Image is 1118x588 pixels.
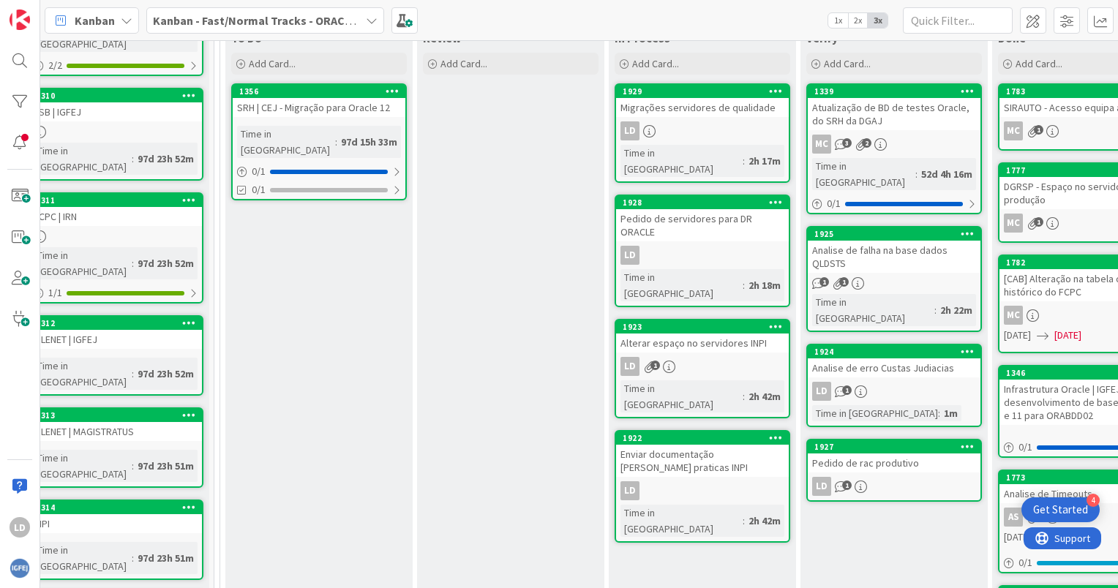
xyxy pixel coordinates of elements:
div: 1928 [623,197,789,208]
div: 1356SRH | CEJ - Migração para Oracle 12 [233,85,405,117]
span: : [132,550,134,566]
div: 0/1 [233,162,405,181]
a: 1929Migrações servidores de qualidadeLDTime in [GEOGRAPHIC_DATA]:2h 17m [615,83,790,183]
div: FCPC | IRN [29,207,202,226]
div: 1310ESB | IGFEJ [29,89,202,121]
span: : [743,513,745,529]
div: 1927 [814,442,980,452]
div: Pedido de servidores para DR ORACLE [616,209,789,241]
div: LD [620,481,639,500]
div: 1312 [36,318,202,328]
span: : [934,302,937,318]
span: 3x [868,13,888,28]
div: Time in [GEOGRAPHIC_DATA] [812,158,915,190]
div: Time in [GEOGRAPHIC_DATA] [34,143,132,175]
div: LD [808,477,980,496]
a: 1339Atualização de BD de testes Oracle, do SRH da DGAJMCTime in [GEOGRAPHIC_DATA]:52d 4h 16m0/1 [806,83,982,214]
div: Time in [GEOGRAPHIC_DATA] [812,405,938,421]
span: [DATE] [1054,328,1081,343]
div: LD [10,517,30,538]
span: 1 [842,480,852,490]
div: LD [812,477,831,496]
div: 97d 15h 33m [337,134,401,150]
div: 1924Analise de erro Custas Judiacias [808,345,980,377]
div: 1924 [808,345,980,358]
span: : [132,151,134,167]
span: 0 / 1 [1018,555,1032,570]
img: avatar [10,558,30,578]
a: 1310ESB | IGFEJTime in [GEOGRAPHIC_DATA]:97d 23h 52m [28,88,203,181]
div: 1311 [36,195,202,206]
div: LD [616,357,789,376]
div: Time in [GEOGRAPHIC_DATA] [34,450,132,482]
div: 2h 17m [745,153,784,169]
span: : [938,405,940,421]
div: 1339Atualização de BD de testes Oracle, do SRH da DGAJ [808,85,980,130]
input: Quick Filter... [903,7,1013,34]
div: 1313 [29,409,202,422]
span: : [335,134,337,150]
div: FILENET | MAGISTRATUS [29,422,202,441]
div: MC [1004,121,1023,140]
div: Time in [GEOGRAPHIC_DATA] [34,542,132,574]
div: 2h 42m [745,513,784,529]
div: LD [616,246,789,265]
div: 1925 [808,227,980,241]
div: Open Get Started checklist, remaining modules: 4 [1021,497,1100,522]
div: 1922 [623,433,789,443]
span: : [132,366,134,382]
div: 4 [1087,494,1100,507]
div: Time in [GEOGRAPHIC_DATA] [34,247,132,279]
div: 1310 [36,91,202,101]
div: 1929 [623,86,789,97]
div: 1356 [239,86,405,97]
div: MC [812,135,831,154]
a: 1314INPITime in [GEOGRAPHIC_DATA]:97d 23h 51m [28,500,203,580]
span: Support [31,2,67,20]
a: 1312FILENET | IGFEJTime in [GEOGRAPHIC_DATA]:97d 23h 52m [28,315,203,396]
span: : [743,277,745,293]
div: 1311 [29,194,202,207]
div: 0/1 [808,195,980,213]
span: 2 [862,138,871,148]
div: Pedido de rac produtivo [808,453,980,472]
div: Time in [GEOGRAPHIC_DATA] [620,145,743,177]
span: : [743,388,745,404]
div: 1310 [29,89,202,102]
span: : [132,458,134,474]
div: 1923 [623,322,789,332]
span: 1 [1034,125,1043,135]
div: 1923 [616,320,789,333]
div: LD [620,357,639,376]
div: Migrações servidores de qualidade [616,98,789,117]
span: [DATE] [1004,328,1031,343]
div: 1339 [808,85,980,98]
div: 1927Pedido de rac produtivo [808,440,980,472]
div: 1313FILENET | MAGISTRATUS [29,409,202,441]
div: Atualização de BD de testes Oracle, do SRH da DGAJ [808,98,980,130]
a: 1928Pedido de servidores para DR ORACLELDTime in [GEOGRAPHIC_DATA]:2h 18m [615,195,790,307]
div: 1312 [29,317,202,330]
img: Visit kanbanzone.com [10,10,30,30]
div: 97d 23h 51m [134,550,198,566]
div: 1925Analise de falha na base dados QLDSTS [808,227,980,273]
div: 1312FILENET | IGFEJ [29,317,202,349]
a: 1925Analise de falha na base dados QLDSTSTime in [GEOGRAPHIC_DATA]:2h 22m [806,226,982,332]
div: 1927 [808,440,980,453]
div: 2h 42m [745,388,784,404]
div: MC [1004,214,1023,233]
div: LD [808,382,980,401]
div: 1m [940,405,961,421]
div: 1/1 [29,284,202,302]
div: Analise de erro Custas Judiacias [808,358,980,377]
div: LD [616,121,789,140]
div: Time in [GEOGRAPHIC_DATA] [620,505,743,537]
div: 97d 23h 52m [134,255,198,271]
span: 1 [650,361,660,370]
span: 0 / 1 [252,164,266,179]
a: 1923Alterar espaço no servidores INPILDTime in [GEOGRAPHIC_DATA]:2h 42m [615,319,790,418]
div: 1314 [29,501,202,514]
div: Enviar documentação [PERSON_NAME] praticas INPI [616,445,789,477]
div: Alterar espaço no servidores INPI [616,333,789,353]
span: [DATE] [1004,529,1031,545]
